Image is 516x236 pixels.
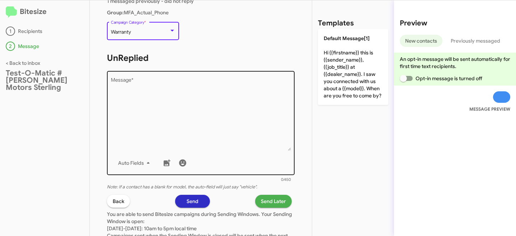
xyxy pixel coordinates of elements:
[318,18,354,29] h2: Templates
[118,156,153,169] span: Auto Fields
[400,35,442,47] button: New contacts
[6,42,15,51] div: 2
[400,18,510,29] h2: Preview
[6,27,84,36] div: Recipients
[6,69,84,91] div: Test-O-Matic # [PERSON_NAME] Motors Sterling
[107,9,169,16] span: MFA_Actual_Phone
[113,195,124,208] span: Back
[451,35,500,47] span: Previously messaged
[281,178,291,182] mat-hint: 0/450
[445,35,506,47] button: Previously messaged
[469,106,510,113] small: MESSAGE PREVIEW
[318,29,388,105] p: Hi {{firstname}} this is {{sender_name}}, {{job_title}} at {{dealer_name}}. I saw you connected w...
[261,195,286,208] span: Send Later
[324,35,370,42] span: Default Message[1]
[107,9,124,16] b: Group:
[175,195,210,208] button: Send
[107,184,257,190] i: Note: If a contact has a blank for model, the auto-field will just say "vehicle".
[6,6,84,18] h2: Bitesize
[416,74,482,83] span: Opt-in message is turned off
[6,42,84,51] div: Message
[6,60,40,66] a: < Back to inbox
[400,56,510,70] p: An opt-in message will be sent automatically for first time text recipients.
[107,52,295,64] h1: UnReplied
[6,6,17,18] img: logo-minimal.svg
[6,27,15,36] div: 1
[255,195,292,208] button: Send Later
[107,195,130,208] button: Back
[111,29,131,35] span: Warranty
[405,35,437,47] span: New contacts
[112,156,158,169] button: Auto Fields
[187,195,198,208] span: Send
